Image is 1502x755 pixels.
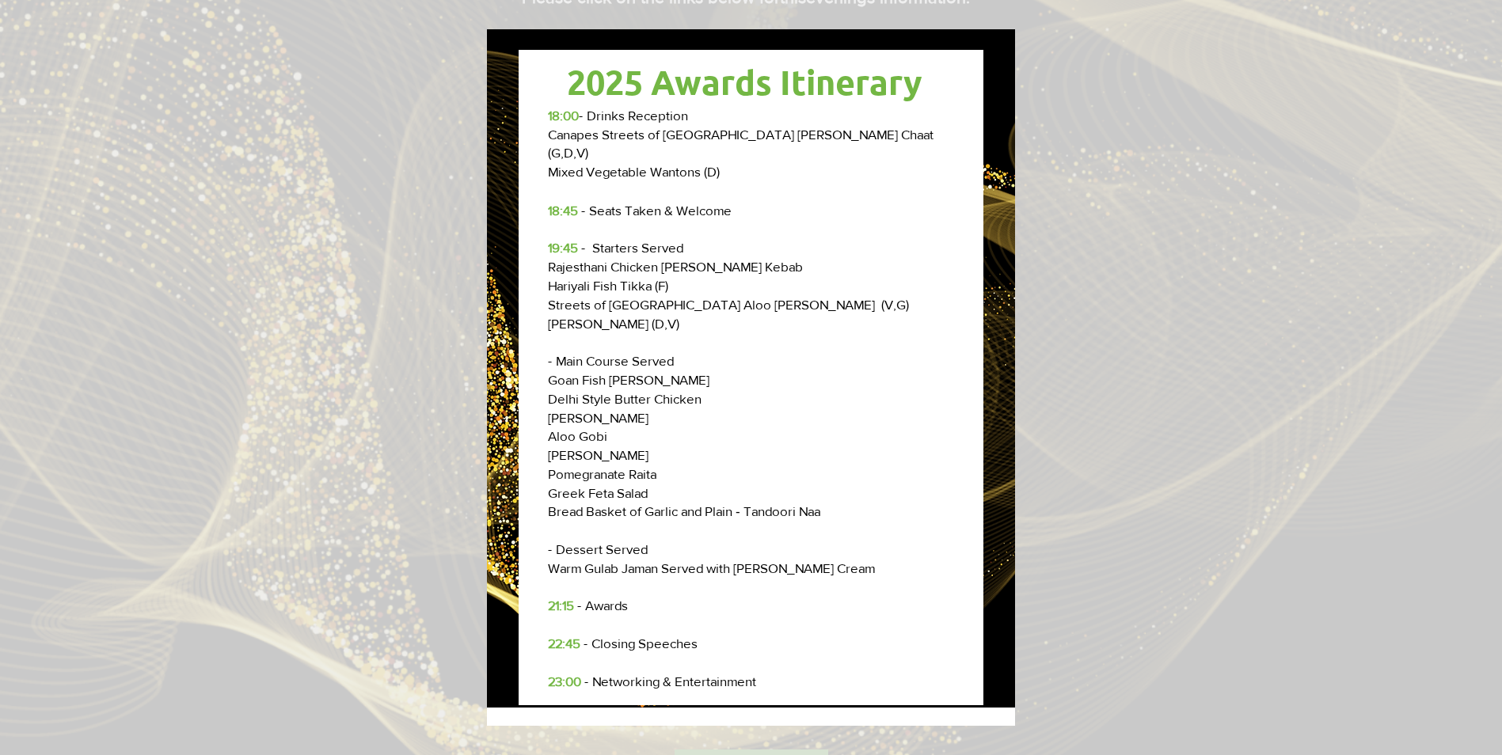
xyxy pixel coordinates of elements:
[548,447,648,462] span: [PERSON_NAME]
[548,598,574,613] span: 21:15
[548,673,581,689] span: 23:00
[487,29,1015,708] img: Untitled design (16).png
[579,108,688,123] span: - Drinks Reception
[548,635,580,651] span: 22:45
[710,673,756,689] span: ainment
[548,259,803,274] span: ​​Rajesthani Chicken [PERSON_NAME] Kebab
[584,635,698,651] span: - Closing Speeches
[548,372,709,387] span: Goan Fish [PERSON_NAME]
[548,297,909,312] span: Streets of [GEOGRAPHIC_DATA] Aloo [PERSON_NAME] (V,G)
[567,60,922,104] span: 2025 Awards Itinerary
[548,466,656,481] span: Pomegranate Raita
[548,391,702,406] span: Delhi Style Butter Chicken
[548,353,674,368] span: - Main Course Served
[584,673,710,689] span: - Networking & Entert
[548,316,679,331] span: [PERSON_NAME] (D,V)
[548,485,648,500] span: Greek Feta Salad
[548,203,578,218] span: 18:45
[581,203,732,218] span: - Seats Taken & Welcome
[548,164,720,179] span: Mixed Vegetable Wantons (D)
[548,410,648,425] span: [PERSON_NAME]
[548,108,579,123] span: 18:00
[548,428,607,443] span: Aloo Gobi
[548,240,578,255] span: 19:45
[548,560,875,575] span: Warm Gulab Jaman Served with [PERSON_NAME] Cream
[581,240,683,255] span: - Starters Served
[548,278,668,293] span: Hariyali Fish Tikka (F)
[548,541,648,556] span: - Dessert Served
[548,127,934,161] span: Canapes Streets of [GEOGRAPHIC_DATA] [PERSON_NAME] Chaat (G,D,V)
[548,503,820,518] span: ​
[577,598,628,613] span: - Awards
[548,503,820,518] span: Bread Basket of Garlic and Plain ‐ Tandoori Naa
